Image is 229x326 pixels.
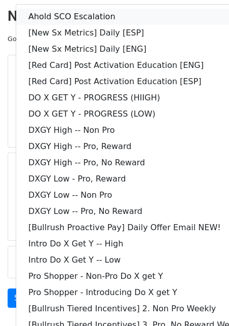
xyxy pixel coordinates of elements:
[8,288,41,308] a: Send
[8,35,130,43] small: Google Sheet:
[8,8,221,25] h2: New Campaign
[178,277,229,326] iframe: Chat Widget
